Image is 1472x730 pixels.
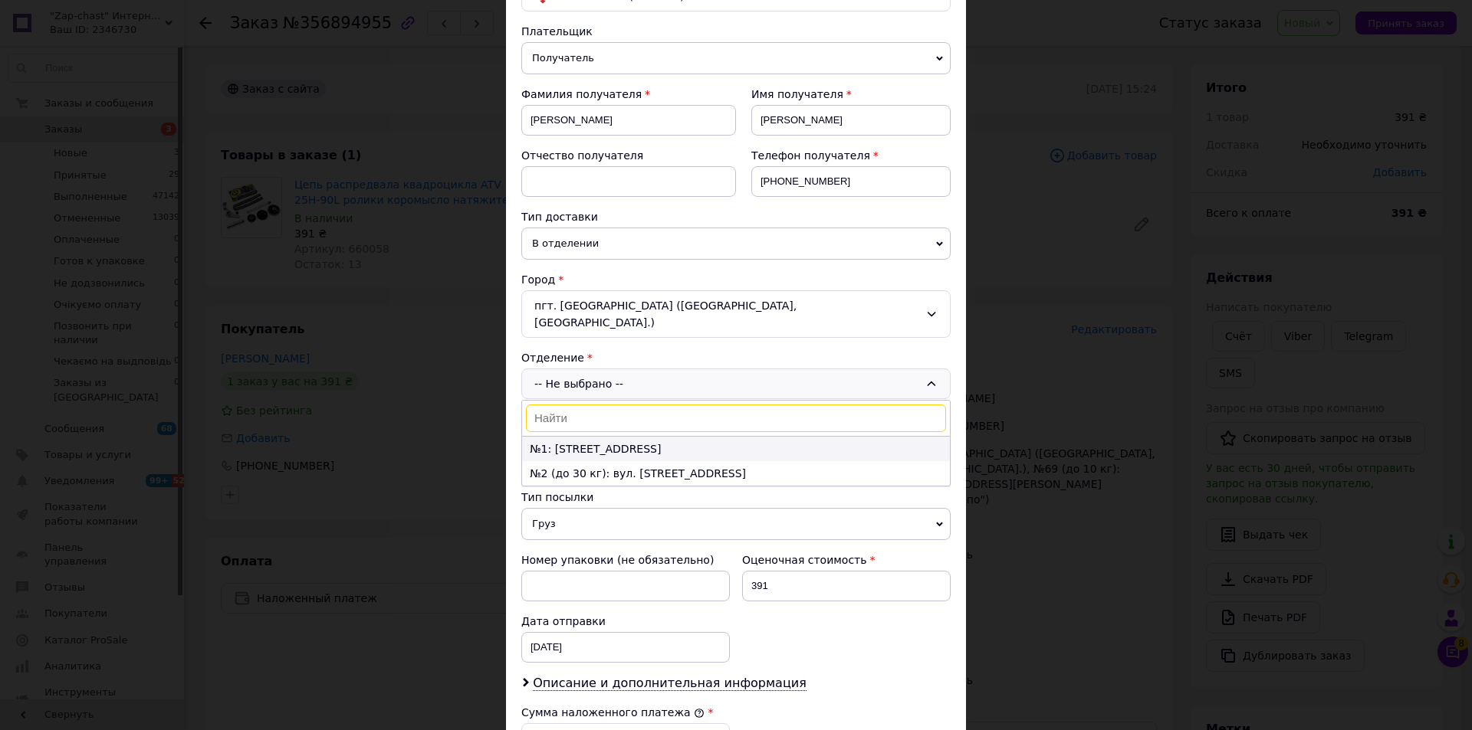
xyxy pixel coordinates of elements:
span: Тип доставки [521,211,598,223]
div: -- Не выбрано -- [521,368,951,399]
span: В отделении [521,228,951,260]
div: пгт. [GEOGRAPHIC_DATA] ([GEOGRAPHIC_DATA], [GEOGRAPHIC_DATA].) [521,290,951,338]
span: Фамилия получателя [521,88,642,100]
label: Сумма наложенного платежа [521,706,705,719]
span: Отчество получателя [521,149,643,162]
div: Отделение [521,350,951,365]
span: Груз [521,508,951,540]
span: Плательщик [521,25,593,38]
span: Тип посылки [521,491,593,503]
li: №2 (до 30 кг): вул. [STREET_ADDRESS] [522,461,950,486]
span: Описание и дополнительная информация [533,676,807,691]
div: Дата отправки [521,614,730,629]
span: Имя получателя [751,88,843,100]
input: +380 [751,166,951,197]
li: №1: [STREET_ADDRESS] [522,437,950,461]
span: Телефон получателя [751,149,870,162]
div: Город [521,272,951,287]
div: Номер упаковки (не обязательно) [521,552,730,568]
div: Оценочная стоимость [742,552,951,568]
span: Получатель [521,42,951,74]
input: Найти [526,404,946,432]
